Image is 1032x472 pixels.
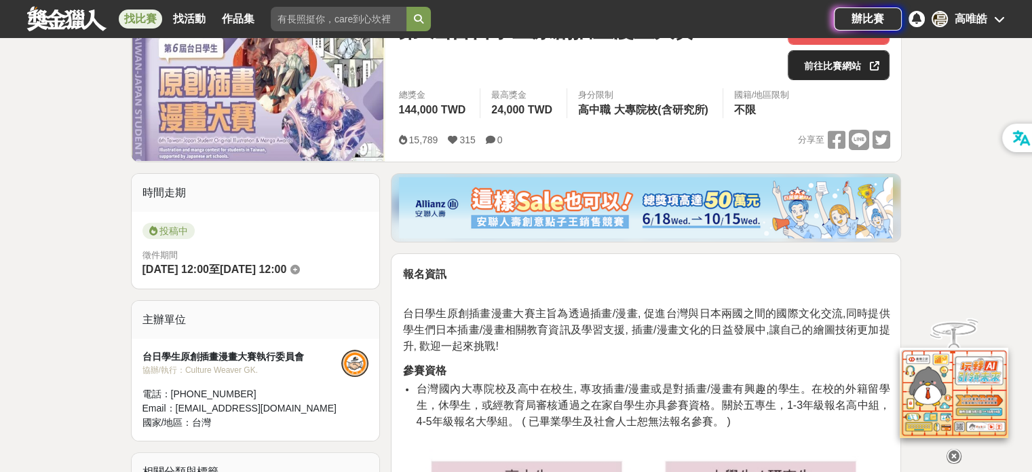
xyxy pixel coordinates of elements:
[119,10,162,29] a: 找比賽
[142,223,195,239] span: 投稿中
[402,365,446,376] strong: 參賽資格
[955,11,987,27] div: 高唯皓
[834,7,902,31] a: 辦比賽
[788,50,890,80] a: 前往比賽網站
[142,350,342,364] div: 台日學生原創插畫漫畫大賽執行委員會
[578,104,611,115] span: 高中職
[132,174,380,212] div: 時間走期
[459,134,475,145] span: 315
[142,417,193,428] span: 國家/地區：
[491,88,556,102] span: 最高獎金
[900,348,1008,438] img: d2146d9a-e6f6-4337-9592-8cefde37ba6b.png
[142,387,342,401] div: 電話： [PHONE_NUMBER]
[271,7,406,31] input: 有長照挺你，care到心坎裡！青春出手，拍出照顧 影音徵件活動
[142,401,342,416] div: Email： [EMAIL_ADDRESS][DOMAIN_NAME]
[168,10,211,29] a: 找活動
[142,264,209,275] span: [DATE] 12:00
[399,177,893,238] img: dcc59076-91c0-4acb-9c6b-a1d413182f46.png
[932,11,948,27] div: 高
[614,104,708,115] span: 大專院校(含研究所)
[209,264,220,275] span: 至
[797,130,824,150] span: 分享至
[497,134,503,145] span: 0
[491,104,552,115] span: 24,000 TWD
[220,264,286,275] span: [DATE] 12:00
[734,88,790,102] div: 國籍/地區限制
[402,268,446,280] strong: 報名資訊
[416,383,890,427] span: 台灣國內大專院校及高中在校生, 專攻插畫/漫畫或是對插畫/漫畫有興趣的學生。在校的外籍留學生，休學生，或經教育局審核通過之在家自學生亦具參賽資格。關於五專生，1-3年級報名高中組，4-5年級報名...
[216,10,260,29] a: 作品集
[734,104,756,115] span: 不限
[192,417,211,428] span: 台灣
[402,308,890,352] span: 台日學生原創插畫漫畫大賽主旨為透過插畫/漫畫, 促進台灣與日本兩國之間的國際文化交流,同時提供學生們日本插畫/漫畫相關教育資訊及學習支援, 插畫/漫畫文化的日益發展中,讓自己的繪圖技術更加提升,...
[398,88,469,102] span: 總獎金
[132,4,385,161] img: Cover Image
[578,88,712,102] div: 身分限制
[408,134,438,145] span: 15,789
[142,364,342,376] div: 協辦/執行： Culture Weaver GK.
[398,104,465,115] span: 144,000 TWD
[142,250,178,260] span: 徵件期間
[132,301,380,339] div: 主辦單位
